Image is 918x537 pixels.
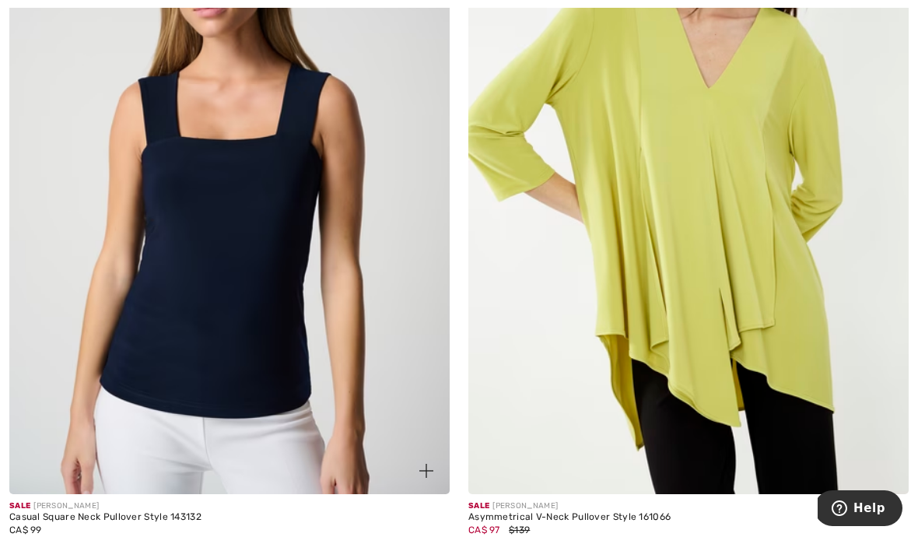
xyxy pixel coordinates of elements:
[468,500,909,512] div: [PERSON_NAME]
[468,501,489,511] span: Sale
[509,525,530,535] span: $139
[419,464,433,478] img: plus_v2.svg
[9,501,30,511] span: Sale
[468,525,500,535] span: CA$ 97
[9,500,450,512] div: [PERSON_NAME]
[9,512,450,523] div: Casual Square Neck Pullover Style 143132
[9,525,42,535] span: CA$ 99
[818,490,902,529] iframe: Opens a widget where you can find more information
[468,512,909,523] div: Asymmetrical V-Neck Pullover Style 161066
